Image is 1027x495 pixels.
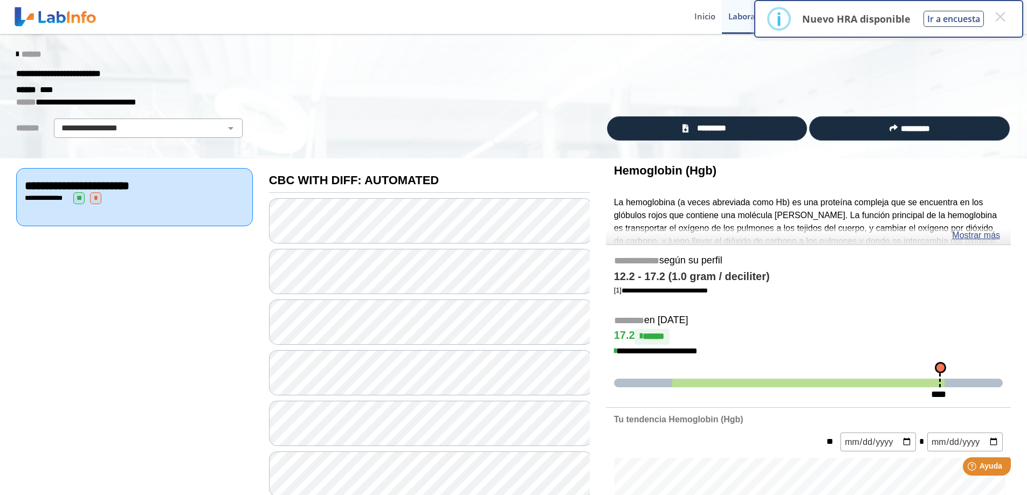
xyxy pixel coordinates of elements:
h5: según su perfil [614,255,1003,267]
b: CBC WITH DIFF: AUTOMATED [269,173,439,187]
b: Tu tendencia Hemoglobin (Hgb) [614,415,743,424]
p: Nuevo HRA disponible [802,12,911,25]
iframe: Help widget launcher [931,453,1015,483]
h4: 12.2 - 17.2 (1.0 gram / deciliter) [614,270,1003,283]
a: Mostrar más [952,229,1000,242]
input: mm/dd/yyyy [840,433,916,451]
a: [1] [614,286,708,294]
input: mm/dd/yyyy [927,433,1003,451]
h4: 17.2 [614,329,1003,345]
div: i [776,9,782,29]
h5: en [DATE] [614,315,1003,327]
button: Ir a encuesta [923,11,984,27]
b: Hemoglobin (Hgb) [614,164,716,177]
p: La hemoglobina (a veces abreviada como Hb) es una proteína compleja que se encuentra en los glóbu... [614,196,1003,274]
button: Close this dialog [990,7,1010,26]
